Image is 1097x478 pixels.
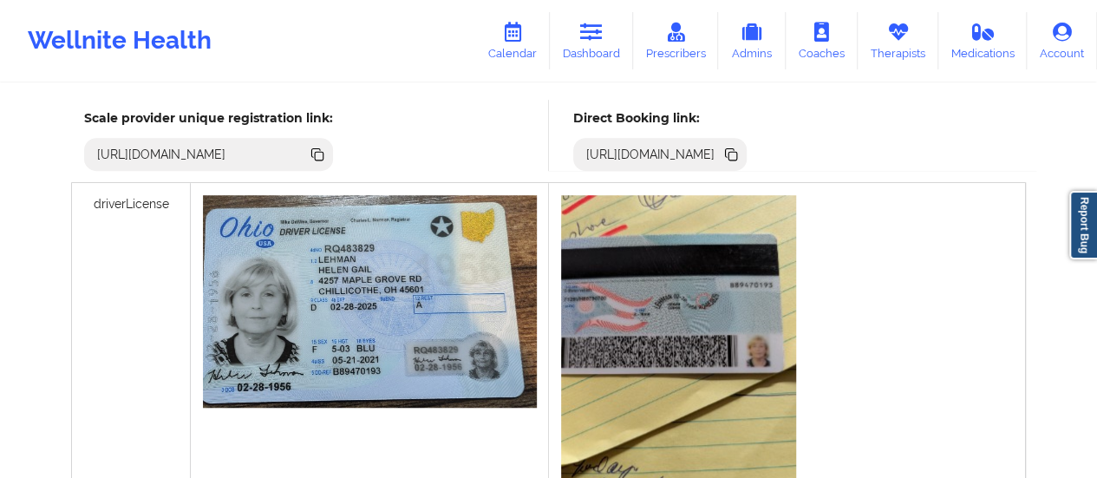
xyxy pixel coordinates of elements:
div: [URL][DOMAIN_NAME] [90,146,233,163]
a: Prescribers [633,12,719,69]
div: [URL][DOMAIN_NAME] [579,146,722,163]
a: Coaches [786,12,858,69]
a: Medications [938,12,1028,69]
a: Admins [718,12,786,69]
a: Report Bug [1069,191,1097,259]
a: Calendar [475,12,550,69]
img: 48680df1-7ba8-4bc8-87be-9db19d685fa6_00a18413-a593-4b2c-9dbe-6ab3e9c24e1edr._lic.png [203,195,536,408]
a: Account [1027,12,1097,69]
h5: Scale provider unique registration link: [84,110,333,126]
h5: Direct Booking link: [573,110,748,126]
a: Dashboard [550,12,633,69]
a: Therapists [858,12,938,69]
